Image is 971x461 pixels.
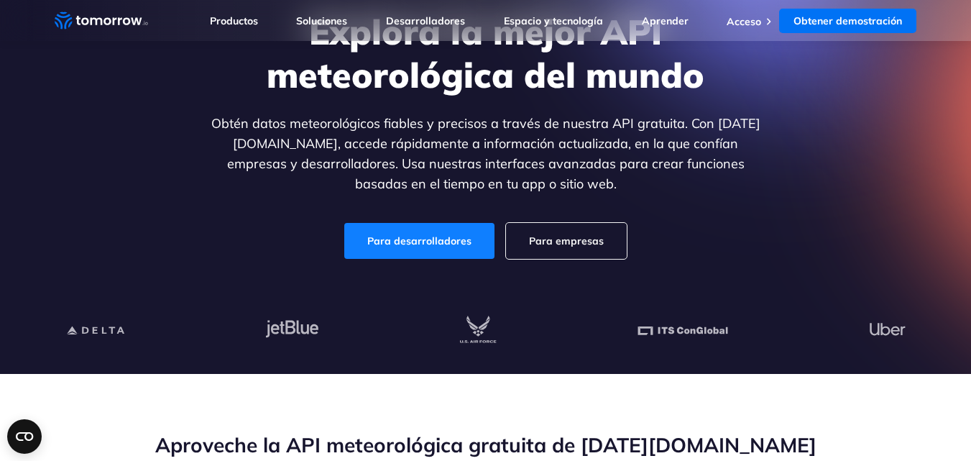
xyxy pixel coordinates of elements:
[211,115,760,192] font: Obtén datos meteorológicos fiables y precisos a través de nuestra API gratuita. Con [DATE][DOMAIN...
[7,419,42,454] button: Open CMP widget
[55,10,148,32] a: Enlace de inicio
[155,432,816,457] font: Aproveche la API meteorológica gratuita de [DATE][DOMAIN_NAME]
[367,234,471,247] font: Para desarrolladores
[267,10,704,96] font: Explora la mejor API meteorológica del mundo
[344,223,494,259] a: Para desarrolladores
[504,14,603,27] a: Espacio y tecnología
[386,14,465,27] a: Desarrolladores
[793,14,902,27] font: Obtener demostración
[779,9,916,33] a: Obtener demostración
[727,15,761,28] a: Acceso
[529,234,604,247] font: Para empresas
[642,14,689,27] a: Aprender
[506,223,627,259] a: Para empresas
[296,14,347,27] a: Soluciones
[210,14,258,27] a: Productos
